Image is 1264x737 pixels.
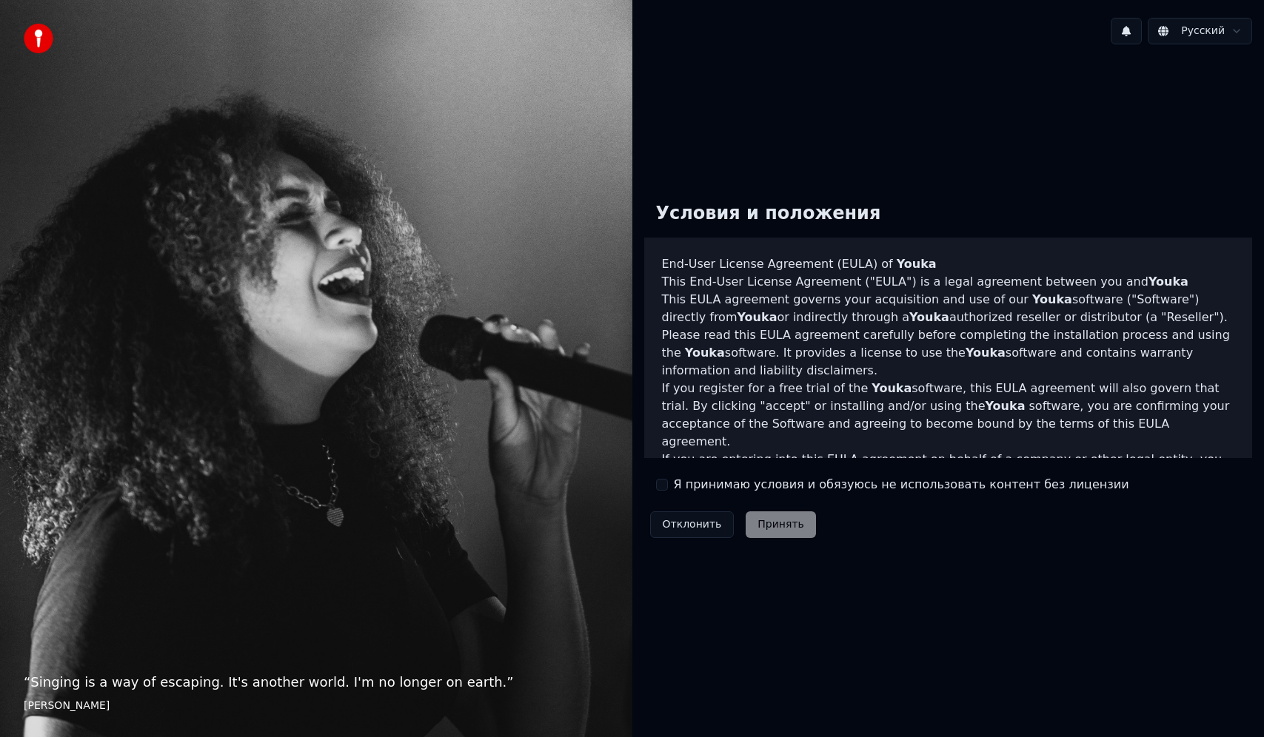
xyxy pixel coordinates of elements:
span: Youka [897,257,937,271]
button: Отклонить [650,511,735,538]
p: This End-User License Agreement ("EULA") is a legal agreement between you and [662,273,1235,291]
span: Youka [1032,292,1072,306]
span: Youka [685,346,725,360]
span: Youka [1148,275,1188,289]
span: Youka [737,310,777,324]
h3: End-User License Agreement (EULA) of [662,255,1235,273]
p: This EULA agreement governs your acquisition and use of our software ("Software") directly from o... [662,291,1235,326]
label: Я принимаю условия и обязуюсь не использовать контент без лицензии [674,476,1129,494]
span: Youka [872,381,912,395]
span: Youka [909,310,949,324]
p: If you register for a free trial of the software, this EULA agreement will also govern that trial... [662,380,1235,451]
div: Условия и положения [644,190,893,238]
span: Youka [985,399,1025,413]
img: youka [24,24,53,53]
footer: [PERSON_NAME] [24,699,609,713]
span: Youka [966,346,1006,360]
p: “ Singing is a way of escaping. It's another world. I'm no longer on earth. ” [24,672,609,693]
p: Please read this EULA agreement carefully before completing the installation process and using th... [662,326,1235,380]
p: If you are entering into this EULA agreement on behalf of a company or other legal entity, you re... [662,451,1235,539]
